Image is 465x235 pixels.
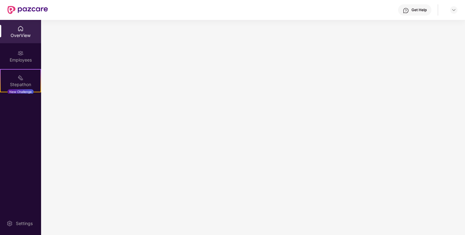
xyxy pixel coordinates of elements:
img: svg+xml;base64,PHN2ZyBpZD0iSGVscC0zMngzMiIgeG1sbnM9Imh0dHA6Ly93d3cudzMub3JnLzIwMDAvc3ZnIiB3aWR0aD... [403,7,409,14]
div: Get Help [411,7,427,12]
div: Settings [14,220,35,227]
img: svg+xml;base64,PHN2ZyBpZD0iSG9tZSIgeG1sbnM9Imh0dHA6Ly93d3cudzMub3JnLzIwMDAvc3ZnIiB3aWR0aD0iMjAiIG... [17,25,24,32]
img: svg+xml;base64,PHN2ZyBpZD0iRHJvcGRvd24tMzJ4MzIiIHhtbG5zPSJodHRwOi8vd3d3LnczLm9yZy8yMDAwL3N2ZyIgd2... [451,7,456,12]
div: Stepathon [1,81,40,88]
img: svg+xml;base64,PHN2ZyBpZD0iU2V0dGluZy0yMHgyMCIgeG1sbnM9Imh0dHA6Ly93d3cudzMub3JnLzIwMDAvc3ZnIiB3aW... [7,220,13,227]
img: svg+xml;base64,PHN2ZyBpZD0iRW1wbG95ZWVzIiB4bWxucz0iaHR0cDovL3d3dy53My5vcmcvMjAwMC9zdmciIHdpZHRoPS... [17,50,24,56]
img: svg+xml;base64,PHN2ZyB4bWxucz0iaHR0cDovL3d3dy53My5vcmcvMjAwMC9zdmciIHdpZHRoPSIyMSIgaGVpZ2h0PSIyMC... [17,75,24,81]
img: New Pazcare Logo [7,6,48,14]
div: New Challenge [7,89,34,94]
